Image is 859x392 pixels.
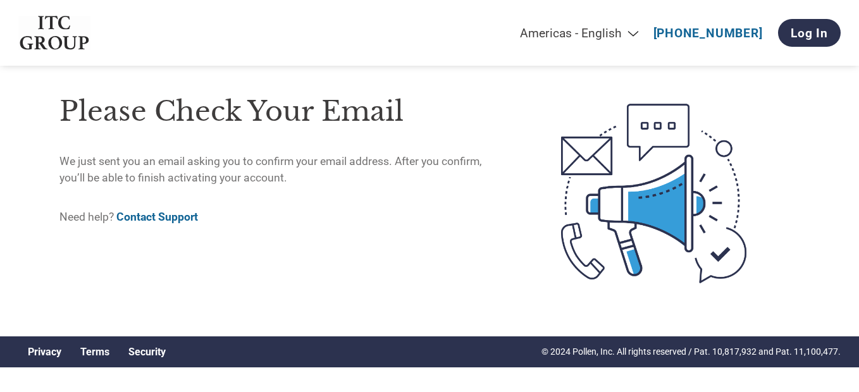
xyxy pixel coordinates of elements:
p: Need help? [59,209,508,225]
img: ITC Group [18,16,90,51]
img: open-email [508,81,800,306]
a: Log In [778,19,841,47]
a: Security [128,346,166,358]
a: [PHONE_NUMBER] [653,26,763,40]
a: Contact Support [116,211,198,223]
p: We just sent you an email asking you to confirm your email address. After you confirm, you’ll be ... [59,153,508,187]
a: Terms [80,346,109,358]
h1: Please check your email [59,91,508,132]
p: © 2024 Pollen, Inc. All rights reserved / Pat. 10,817,932 and Pat. 11,100,477. [541,345,841,358]
a: Privacy [28,346,61,358]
